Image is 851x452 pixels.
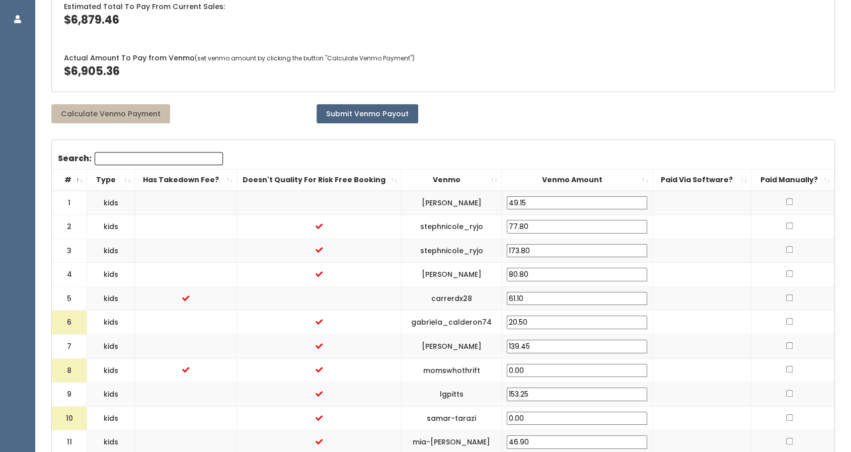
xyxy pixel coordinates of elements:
[195,54,415,62] span: (set venmo amount by clicking the button "Calculate Venmo Payment")
[52,263,87,287] td: 4
[87,286,135,311] td: kids
[401,358,501,383] td: momswhothrift
[52,215,87,239] td: 2
[237,169,401,190] th: Doesn't Quality For Risk Free Booking : activate to sort column ascending
[401,406,501,430] td: samar-tarazi
[401,383,501,407] td: lgpitts
[52,335,87,359] td: 7
[87,239,135,263] td: kids
[52,191,87,215] td: 1
[401,263,501,287] td: [PERSON_NAME]
[64,12,119,28] span: $6,879.46
[52,406,87,430] td: 10
[401,335,501,359] td: [PERSON_NAME]
[52,358,87,383] td: 8
[401,169,501,190] th: Venmo: activate to sort column ascending
[87,383,135,407] td: kids
[87,311,135,335] td: kids
[751,169,834,190] th: Paid Manually?: activate to sort column ascending
[401,239,501,263] td: stephnicole_ryjo
[64,63,120,79] span: $6,905.36
[87,406,135,430] td: kids
[52,383,87,407] td: 9
[52,286,87,311] td: 5
[135,169,237,190] th: Has Takedown Fee?: activate to sort column ascending
[87,191,135,215] td: kids
[87,263,135,287] td: kids
[52,239,87,263] td: 3
[401,191,501,215] td: [PERSON_NAME]
[401,286,501,311] td: carrerdx28
[58,152,223,165] label: Search:
[401,311,501,335] td: gabriela_calderon74
[95,152,223,165] input: Search:
[317,104,418,123] button: Submit Venmo Payout
[52,311,87,335] td: 6
[52,41,834,92] div: Actual Amount To Pay from Venmo
[51,104,170,123] button: Calculate Venmo Payment
[501,169,652,190] th: Venmo Amount: activate to sort column ascending
[87,335,135,359] td: kids
[52,169,87,190] th: #: activate to sort column descending
[652,169,751,190] th: Paid Via Software?: activate to sort column ascending
[87,215,135,239] td: kids
[87,169,135,190] th: Type: activate to sort column ascending
[401,215,501,239] td: stephnicole_ryjo
[87,358,135,383] td: kids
